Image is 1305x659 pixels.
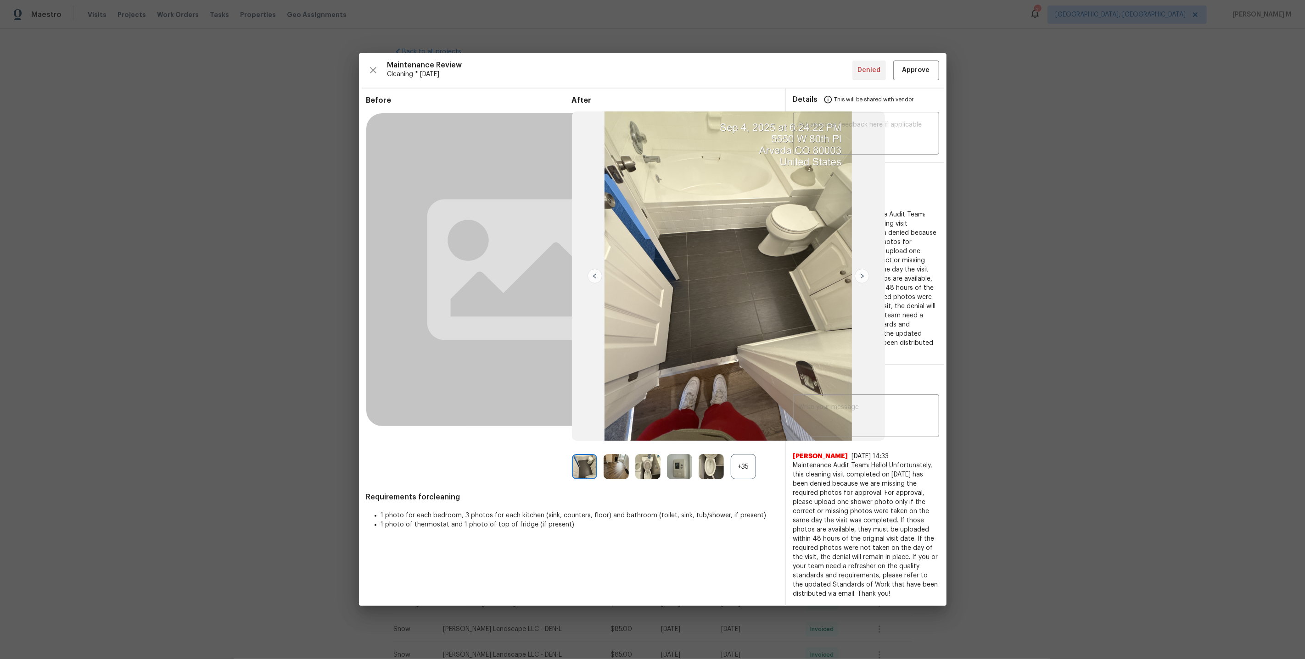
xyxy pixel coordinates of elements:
li: 1 photo of thermostat and 1 photo of top of fridge (if present) [381,520,778,529]
span: This will be shared with vendor [835,89,914,111]
span: Cleaning * [DATE] [387,70,852,79]
li: 1 photo for each bedroom, 3 photos for each kitchen (sink, counters, floor) and bathroom (toilet,... [381,511,778,520]
span: Details [793,89,818,111]
span: Requirements for cleaning [366,493,778,502]
span: [DATE] 14:33 [852,453,889,460]
span: Maintenance Audit Team: Hello! Unfortunately, this cleaning visit completed on [DATE] has been de... [793,461,939,598]
span: [PERSON_NAME] [793,452,848,461]
img: left-chevron-button-url [588,269,602,283]
span: Maintenance Review [387,61,852,70]
button: Approve [893,61,939,80]
span: Approve [902,65,930,76]
span: After [572,96,778,105]
img: right-chevron-button-url [855,269,869,283]
span: Before [366,96,572,105]
div: +35 [731,454,756,479]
